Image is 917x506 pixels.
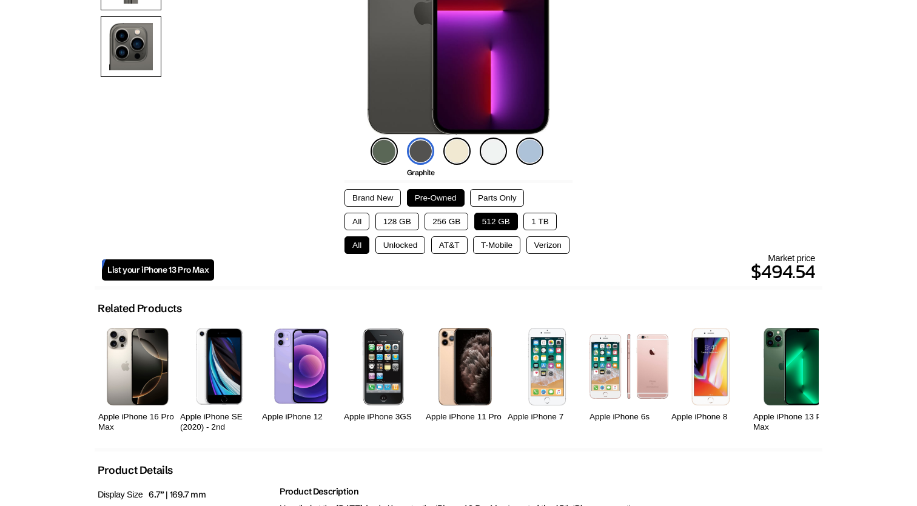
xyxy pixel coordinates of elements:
[98,412,177,433] h2: Apple iPhone 16 Pro Max
[214,257,815,286] p: $494.54
[107,265,209,275] span: List your iPhone 13 Pro Max
[474,213,518,230] button: 512 GB
[214,253,815,286] div: Market price
[371,138,398,165] img: alpine-green-icon
[375,213,419,230] button: 128 GB
[102,259,214,281] a: List your iPhone 13 Pro Max
[589,412,668,422] h2: Apple iPhone 6s
[98,321,177,436] a: iPhone 16 Pro Max Apple iPhone 16 Pro Max
[426,412,505,422] h2: Apple iPhone 11 Pro
[426,321,505,436] a: iPhone 11 Pro Apple iPhone 11 Pro
[407,138,434,165] img: graphite-icon
[764,328,822,405] img: iPhone 13 Pro Max
[363,328,405,405] img: iPhone 3GS
[274,328,330,405] img: iPhone 12
[280,486,819,497] h2: Product Description
[508,412,586,422] h2: Apple iPhone 7
[344,321,423,436] a: iPhone 3GS Apple iPhone 3GS
[262,321,341,436] a: iPhone 12 Apple iPhone 12
[98,486,274,504] p: Display Size
[473,236,520,254] button: T-Mobile
[753,321,832,436] a: iPhone 13 Pro Max Apple iPhone 13 Pro Max
[107,328,168,405] img: iPhone 16 Pro Max
[470,189,524,207] button: Parts Only
[523,213,556,230] button: 1 TB
[443,138,471,165] img: gold-icon
[344,412,423,422] h2: Apple iPhone 3GS
[671,321,750,436] a: iPhone 8 Apple iPhone 8
[425,213,468,230] button: 256 GB
[101,16,161,77] img: Camera
[508,321,586,436] a: iPhone 7 Apple iPhone 7
[407,189,465,207] button: Pre-Owned
[344,213,369,230] button: All
[438,328,492,405] img: iPhone 11 Pro
[98,464,173,477] h2: Product Details
[196,328,243,405] img: iPhone SE 2nd Gen
[344,189,401,207] button: Brand New
[589,334,668,399] img: iPhone 6s
[527,328,568,405] img: iPhone 7
[407,168,435,177] span: Graphite
[344,236,369,254] button: All
[180,412,259,443] h2: Apple iPhone SE (2020) - 2nd Generation
[262,412,341,422] h2: Apple iPhone 12
[375,236,426,254] button: Unlocked
[480,138,507,165] img: silver-icon
[516,138,543,165] img: sierra-blue-icon
[431,236,468,254] button: AT&T
[589,321,668,436] a: iPhone 6s Apple iPhone 6s
[149,489,206,500] span: 6.7” | 169.7 mm
[526,236,569,254] button: Verizon
[671,412,750,422] h2: Apple iPhone 8
[98,302,182,315] h2: Related Products
[691,328,730,405] img: iPhone 8
[180,321,259,436] a: iPhone SE 2nd Gen Apple iPhone SE (2020) - 2nd Generation
[753,412,832,433] h2: Apple iPhone 13 Pro Max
